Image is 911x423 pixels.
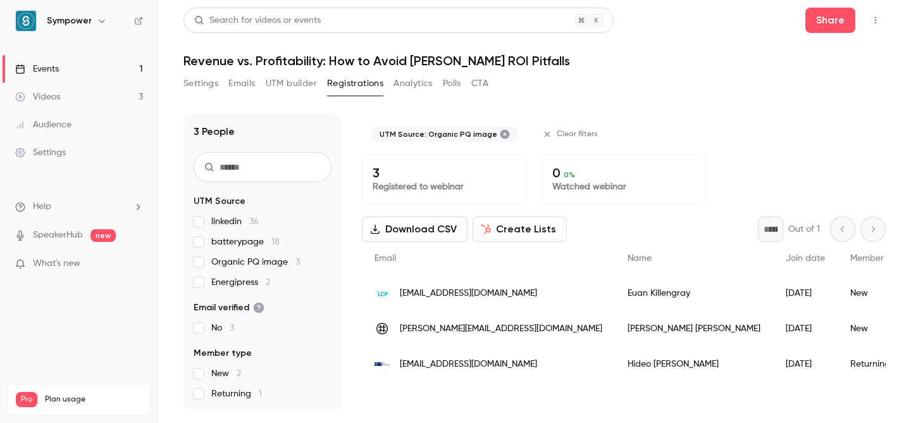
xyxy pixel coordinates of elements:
span: Email [375,254,396,263]
button: UTM builder [266,73,317,94]
button: Download CSV [362,217,468,242]
span: Returning [211,388,262,400]
span: Member type [194,347,252,360]
button: Polls [443,73,461,94]
button: Share [805,8,855,33]
div: Hideo [PERSON_NAME] [615,346,773,382]
span: [EMAIL_ADDRESS][DOMAIN_NAME] [400,358,537,371]
span: linkedin [211,215,259,228]
iframe: Noticeable Trigger [128,258,143,270]
span: 3 [230,324,234,332]
span: Help [33,200,51,213]
p: 3 [373,165,516,180]
span: Clear filters [557,129,598,139]
span: 2 [266,278,270,287]
button: Clear filters [538,124,605,144]
p: Registered to webinar [373,180,516,193]
button: Registrations [327,73,383,94]
span: 36 [249,217,259,226]
p: Watched webinar [552,180,695,193]
span: Pro [16,392,37,407]
span: UTM Source: Organic PQ image [380,129,497,139]
li: help-dropdown-opener [15,200,143,213]
span: What's new [33,257,80,270]
span: Name [628,254,652,263]
span: 3 [295,258,300,267]
button: Create Lists [473,217,567,242]
span: Member type [850,254,905,263]
div: Euan Killengray [615,275,773,311]
span: 0 % [564,170,575,179]
div: Search for videos or events [194,14,321,27]
div: Settings [15,146,66,159]
span: 2 [237,369,241,378]
img: lcp.com [375,286,390,301]
button: CTA [471,73,488,94]
img: sustainablepublicaffairs.com [375,321,390,336]
span: Organic PQ image [211,256,300,268]
span: Email verified [194,301,264,314]
span: New [211,367,241,380]
span: new [90,229,116,242]
button: Settings [183,73,218,94]
p: Out of 1 [788,223,820,236]
div: Videos [15,91,60,103]
div: [DATE] [773,346,838,382]
div: [PERSON_NAME] [PERSON_NAME] [615,311,773,346]
span: Energipress [211,276,270,289]
h6: Sympower [47,15,92,27]
span: 1 [259,389,262,398]
span: [EMAIL_ADDRESS][DOMAIN_NAME] [400,287,537,300]
span: Join date [786,254,825,263]
button: Analytics [394,73,433,94]
span: [PERSON_NAME][EMAIL_ADDRESS][DOMAIN_NAME] [400,322,602,336]
button: Emails [228,73,255,94]
div: [DATE] [773,311,838,346]
span: No [211,322,234,334]
div: Audience [15,118,71,131]
img: abeam.com [375,357,390,372]
span: 18 [271,237,280,246]
span: batterypage [211,236,280,248]
a: SpeakerHub [33,229,83,242]
div: [DATE] [773,275,838,311]
h1: Revenue vs. Profitability: How to Avoid [PERSON_NAME] ROI Pitfalls [183,53,886,68]
img: Sympower [16,11,36,31]
div: Events [15,63,59,75]
span: UTM Source [194,195,245,208]
p: 0 [552,165,695,180]
h1: 3 People [194,124,235,139]
span: Plan usage [45,395,142,405]
button: Remove "Organic PQ image" from selected "UTM Source" filter [500,129,510,139]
